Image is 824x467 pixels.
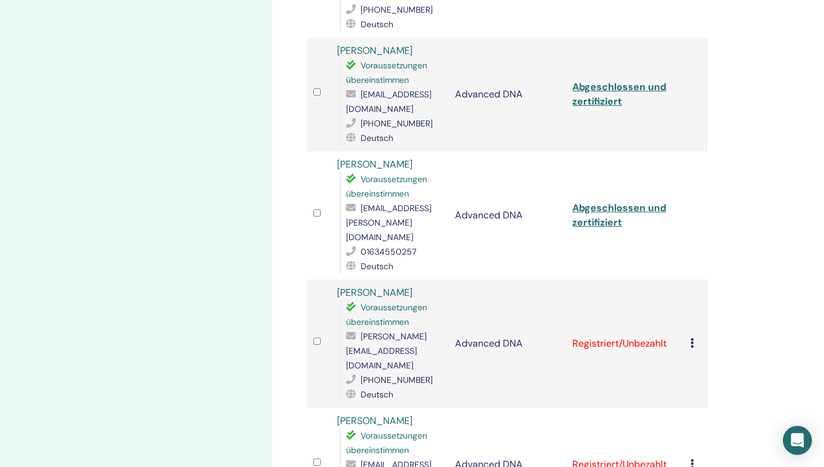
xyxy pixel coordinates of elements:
span: [EMAIL_ADDRESS][PERSON_NAME][DOMAIN_NAME] [346,203,431,243]
span: [PHONE_NUMBER] [361,4,433,15]
a: [PERSON_NAME] [337,414,413,427]
span: [PHONE_NUMBER] [361,118,433,129]
span: Voraussetzungen übereinstimmen [346,302,427,327]
td: Advanced DNA [449,151,567,279]
span: Voraussetzungen übereinstimmen [346,60,427,85]
span: Deutsch [361,19,393,30]
span: Voraussetzungen übereinstimmen [346,174,427,199]
span: [PERSON_NAME][EMAIL_ADDRESS][DOMAIN_NAME] [346,331,427,371]
a: [PERSON_NAME] [337,44,413,57]
span: Voraussetzungen übereinstimmen [346,430,427,456]
a: [PERSON_NAME] [337,286,413,299]
a: [PERSON_NAME] [337,158,413,171]
span: 01634550257 [361,246,416,257]
span: [PHONE_NUMBER] [361,374,433,385]
div: Open Intercom Messenger [783,426,812,455]
td: Advanced DNA [449,279,567,408]
span: Deutsch [361,389,393,400]
span: Deutsch [361,261,393,272]
span: [EMAIL_ADDRESS][DOMAIN_NAME] [346,89,431,114]
td: Advanced DNA [449,38,567,151]
a: Abgeschlossen und zertifiziert [572,80,666,108]
span: Deutsch [361,132,393,143]
a: Abgeschlossen und zertifiziert [572,201,666,229]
